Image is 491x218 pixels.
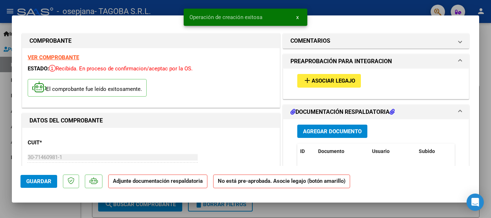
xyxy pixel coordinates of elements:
[26,178,51,185] span: Guardar
[290,11,304,24] button: x
[20,175,57,188] button: Guardar
[303,128,362,135] span: Agregar Documento
[189,14,262,21] span: Operación de creación exitosa
[452,144,488,159] datatable-header-cell: Acción
[315,144,369,159] datatable-header-cell: Documento
[312,78,355,84] span: Asociar Legajo
[290,108,395,116] h1: DOCUMENTACIÓN RESPALDATORIA
[29,37,72,44] strong: COMPROBANTE
[28,79,147,97] p: El comprobante fue leído exitosamente.
[372,148,390,154] span: Usuario
[113,178,203,184] strong: Adjunte documentación respaldatoria
[283,105,469,119] mat-expansion-panel-header: DOCUMENTACIÓN RESPALDATORIA
[49,65,193,72] span: Recibida. En proceso de confirmacion/aceptac por la OS.
[303,76,312,85] mat-icon: add
[296,14,299,20] span: x
[283,34,469,48] mat-expansion-panel-header: COMENTARIOS
[283,54,469,69] mat-expansion-panel-header: PREAPROBACIÓN PARA INTEGRACION
[318,148,344,154] span: Documento
[28,139,102,147] p: CUIT
[300,148,305,154] span: ID
[290,57,392,66] h1: PREAPROBACIÓN PARA INTEGRACION
[416,144,452,159] datatable-header-cell: Subido
[467,194,484,211] div: Open Intercom Messenger
[29,117,103,124] strong: DATOS DEL COMPROBANTE
[213,175,350,189] strong: No está pre-aprobada. Asocie legajo (botón amarillo)
[283,69,469,98] div: PREAPROBACIÓN PARA INTEGRACION
[297,144,315,159] datatable-header-cell: ID
[297,125,367,138] button: Agregar Documento
[297,74,361,87] button: Asociar Legajo
[290,37,330,45] h1: COMENTARIOS
[369,144,416,159] datatable-header-cell: Usuario
[419,148,435,154] span: Subido
[28,65,49,72] span: ESTADO:
[28,54,79,61] a: VER COMPROBANTE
